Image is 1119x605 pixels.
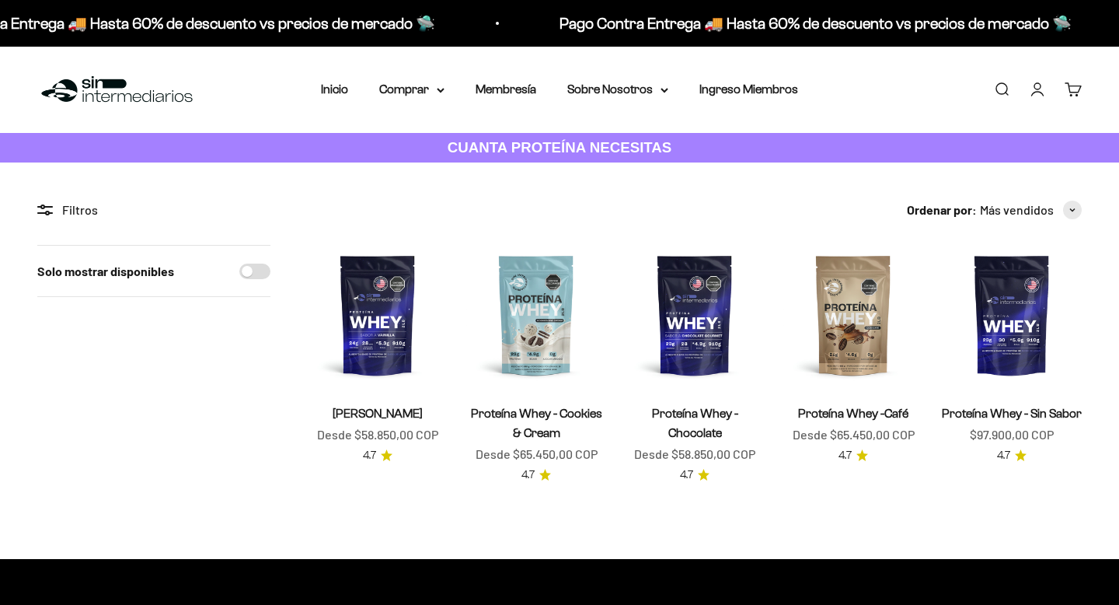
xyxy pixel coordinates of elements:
span: 4.7 [363,447,376,464]
a: 4.74.7 de 5.0 estrellas [838,447,868,464]
a: Proteína Whey - Sin Sabor [942,407,1082,420]
a: Proteína Whey - Cookies & Cream [471,407,602,439]
span: 4.7 [997,447,1010,464]
a: Ingreso Miembros [699,82,798,96]
sale-price: Desde $58.850,00 COP [317,425,438,445]
summary: Comprar [379,79,444,100]
span: 4.7 [521,467,535,484]
a: Proteína Whey -Café [798,407,908,420]
span: Ordenar por: [907,200,977,220]
p: Pago Contra Entrega 🚚 Hasta 60% de descuento vs precios de mercado 🛸 [508,11,1020,36]
a: Proteína Whey - Chocolate [652,407,738,439]
span: Más vendidos [980,200,1054,220]
span: 4.7 [680,467,693,484]
strong: CUANTA PROTEÍNA NECESITAS [448,139,672,156]
span: 4.7 [838,447,852,464]
sale-price: Desde $65.450,00 COP [793,425,915,445]
a: 4.74.7 de 5.0 estrellas [521,467,551,484]
a: Inicio [321,82,348,96]
a: [PERSON_NAME] [333,407,423,420]
button: Más vendidos [980,200,1082,220]
a: Membresía [476,82,536,96]
a: 4.74.7 de 5.0 estrellas [997,447,1027,464]
summary: Sobre Nosotros [567,79,668,100]
sale-price: Desde $58.850,00 COP [634,444,755,464]
sale-price: $97.900,00 COP [970,425,1054,445]
div: Filtros [37,200,270,220]
a: 4.74.7 de 5.0 estrellas [680,467,709,484]
label: Solo mostrar disponibles [37,261,174,282]
a: 4.74.7 de 5.0 estrellas [363,447,392,464]
sale-price: Desde $65.450,00 COP [476,444,598,464]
